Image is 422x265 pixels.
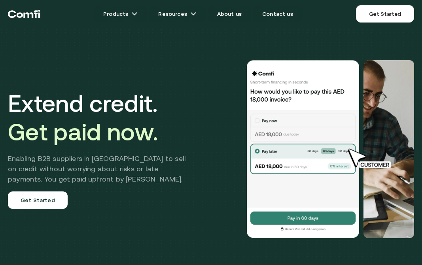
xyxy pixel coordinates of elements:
[94,6,147,22] a: Productsarrow icons
[8,89,186,146] h1: Extend credit.
[246,60,360,238] img: Would you like to pay this AED 18,000.00 invoice?
[342,148,400,170] img: cursor
[8,2,40,26] a: Return to the top of the Comfi home page
[356,5,414,23] a: Get Started
[8,191,68,209] a: Get Started
[253,6,303,22] a: Contact us
[363,60,414,238] img: Would you like to pay this AED 18,000.00 invoice?
[208,6,251,22] a: About us
[149,6,206,22] a: Resourcesarrow icons
[190,11,197,17] img: arrow icons
[8,153,186,184] h2: Enabling B2B suppliers in [GEOGRAPHIC_DATA] to sell on credit without worrying about risks or lat...
[8,118,158,146] span: Get paid now.
[131,11,138,17] img: arrow icons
